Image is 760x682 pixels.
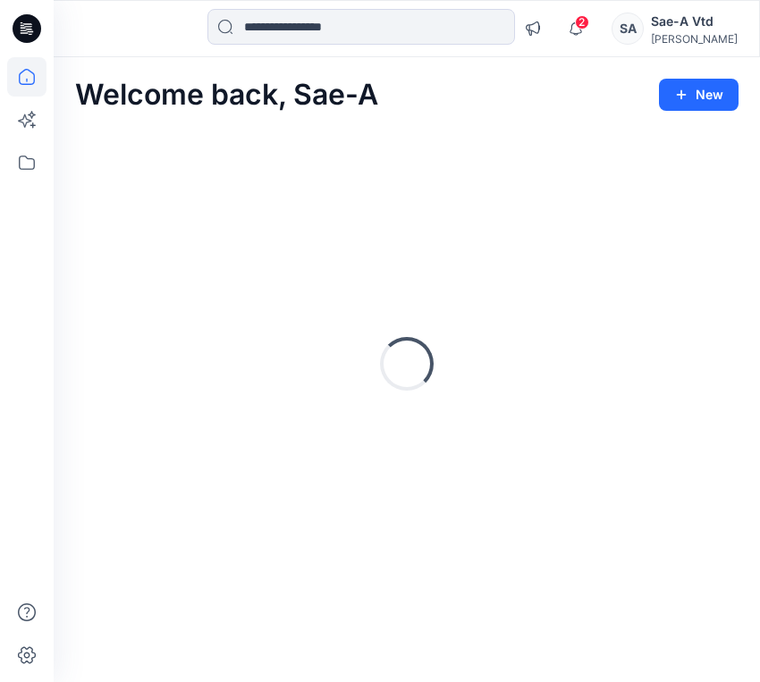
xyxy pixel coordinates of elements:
div: [PERSON_NAME] [651,32,738,46]
h2: Welcome back, Sae-A [75,79,378,112]
div: SA [612,13,644,45]
span: 2 [575,15,589,29]
div: Sae-A Vtd [651,11,738,32]
button: New [659,79,739,111]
